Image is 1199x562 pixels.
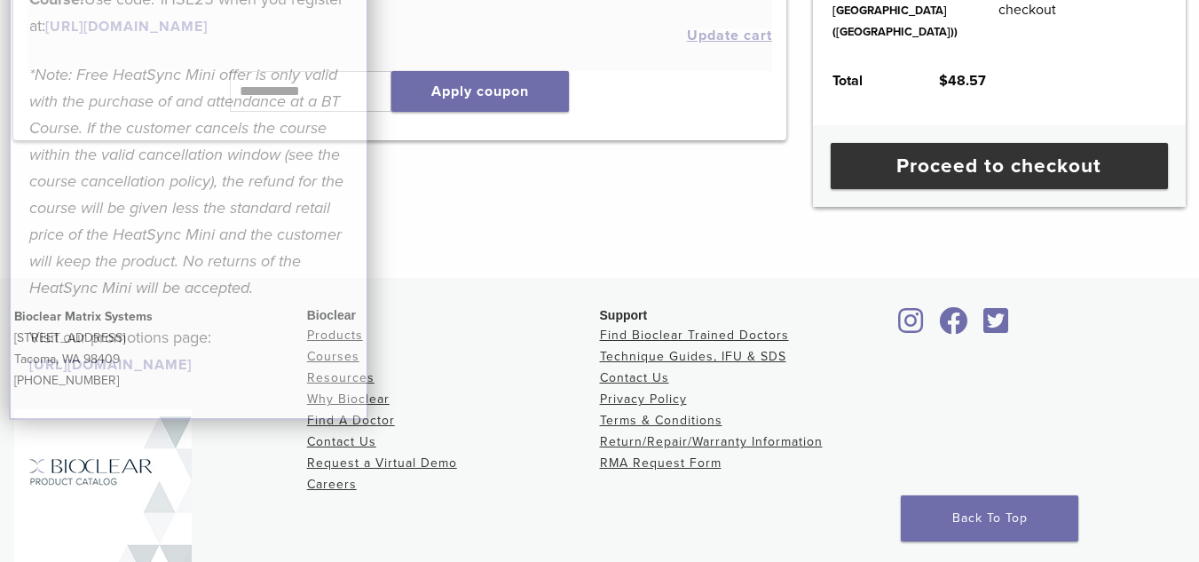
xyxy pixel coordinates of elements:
[307,477,357,492] a: Careers
[29,324,348,377] p: Visit our promotions page:
[813,56,919,106] th: Total
[939,72,986,90] bdi: 48.57
[892,318,929,336] a: Bioclear
[600,434,823,449] a: Return/Repair/Warranty Information
[391,71,569,112] button: Apply coupon
[307,455,457,471] a: Request a Virtual Demo
[45,18,208,36] a: [URL][DOMAIN_NAME]
[29,356,192,374] a: [URL][DOMAIN_NAME]
[939,72,948,90] span: $
[600,392,687,407] a: Privacy Policy
[29,65,343,297] em: *Note: Free HeatSync Mini offer is only valid with the purchase of and attendance at a BT Course....
[600,455,722,471] a: RMA Request Form
[600,349,786,364] a: Technique Guides, IFU & SDS
[831,143,1168,189] a: Proceed to checkout
[687,28,772,43] button: Update cart
[600,308,648,322] span: Support
[600,413,722,428] a: Terms & Conditions
[307,434,376,449] a: Contact Us
[978,318,1015,336] a: Bioclear
[901,495,1078,542] a: Back To Top
[307,413,395,428] a: Find A Doctor
[600,328,789,343] a: Find Bioclear Trained Doctors
[600,370,669,385] a: Contact Us
[933,318,974,336] a: Bioclear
